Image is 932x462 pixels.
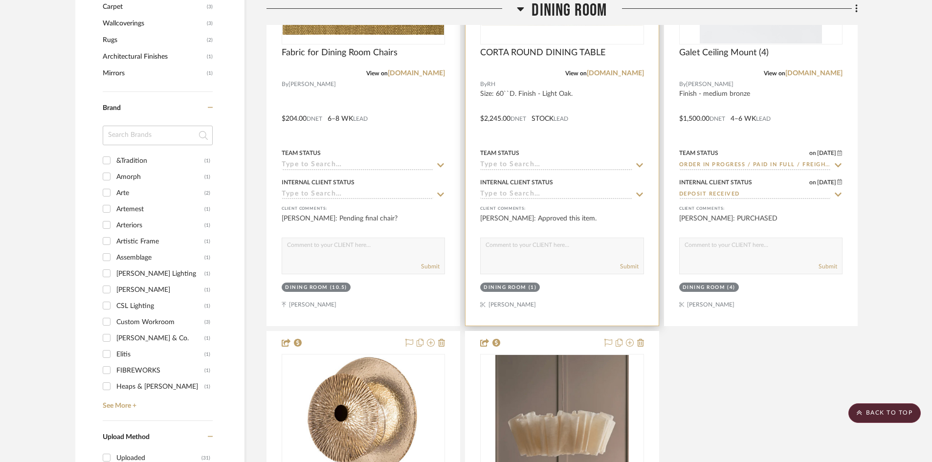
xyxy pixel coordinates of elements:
div: (1) [204,347,210,362]
span: Wallcoverings [103,15,204,32]
div: (10.5) [330,284,347,291]
div: (1) [204,266,210,282]
div: Team Status [480,149,519,157]
span: [PERSON_NAME] [686,80,733,89]
span: RH [487,80,495,89]
a: [DOMAIN_NAME] [388,70,445,77]
input: Type to Search… [679,161,831,170]
div: (1) [204,169,210,185]
div: Custom Workroom [116,314,204,330]
a: See More + [100,395,213,410]
input: Type to Search… [282,190,433,199]
span: Upload Method [103,434,150,440]
div: (1) [204,298,210,314]
span: (3) [207,16,213,31]
div: Elitis [116,347,204,362]
div: Amorph [116,169,204,185]
input: Type to Search… [679,190,831,199]
div: Artistic Frame [116,234,204,249]
button: Submit [819,262,837,271]
div: [PERSON_NAME] & Co. [116,330,204,346]
input: Type to Search… [282,161,433,170]
div: (1) [204,250,210,265]
div: (1) [204,330,210,346]
div: (1) [204,218,210,233]
span: (1) [207,49,213,65]
a: [DOMAIN_NAME] [587,70,644,77]
span: By [480,80,487,89]
div: Internal Client Status [480,178,553,187]
input: Search Brands [103,126,213,145]
div: (4) [727,284,735,291]
div: [PERSON_NAME] Lighting [116,266,204,282]
span: [DATE] [816,179,837,186]
span: Galet Ceiling Mount (4) [679,47,769,58]
div: Heaps & [PERSON_NAME] [116,379,204,395]
div: Arte [116,185,204,201]
span: Fabric for Dining Room Chairs [282,47,398,58]
div: Dining Room [683,284,725,291]
div: Arteriors [116,218,204,233]
span: (1) [207,66,213,81]
div: Internal Client Status [679,178,752,187]
a: [DOMAIN_NAME] [785,70,843,77]
div: [PERSON_NAME]: Pending final chair? [282,214,445,233]
div: Internal Client Status [282,178,355,187]
span: By [282,80,288,89]
button: Submit [421,262,440,271]
span: Brand [103,105,121,111]
div: [PERSON_NAME]: PURCHASED [679,214,843,233]
div: Team Status [679,149,718,157]
div: (1) [204,363,210,378]
span: View on [565,70,587,76]
span: on [809,150,816,156]
span: on [809,179,816,185]
div: Dining Room [484,284,526,291]
div: (1) [204,282,210,298]
span: [DATE] [816,150,837,156]
div: CSL Lighting [116,298,204,314]
span: (2) [207,32,213,48]
div: Assemblage [116,250,204,265]
button: Submit [620,262,639,271]
div: [PERSON_NAME]: Approved this item. [480,214,644,233]
div: [PERSON_NAME] [116,282,204,298]
input: Type to Search… [480,190,632,199]
div: Team Status [282,149,321,157]
div: Artemest [116,201,204,217]
span: [PERSON_NAME] [288,80,336,89]
div: (3) [204,314,210,330]
span: Mirrors [103,65,204,82]
span: CORTA ROUND DINING TABLE [480,47,605,58]
div: (1) [204,379,210,395]
span: Architectural Finishes [103,48,204,65]
div: Dining Room [285,284,328,291]
span: View on [366,70,388,76]
div: (1) [529,284,537,291]
span: View on [764,70,785,76]
div: (1) [204,153,210,169]
div: (1) [204,201,210,217]
span: By [679,80,686,89]
div: (2) [204,185,210,201]
div: (1) [204,234,210,249]
input: Type to Search… [480,161,632,170]
div: FIBREWORKS [116,363,204,378]
span: Rugs [103,32,204,48]
scroll-to-top-button: BACK TO TOP [848,403,921,423]
div: &Tradition [116,153,204,169]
